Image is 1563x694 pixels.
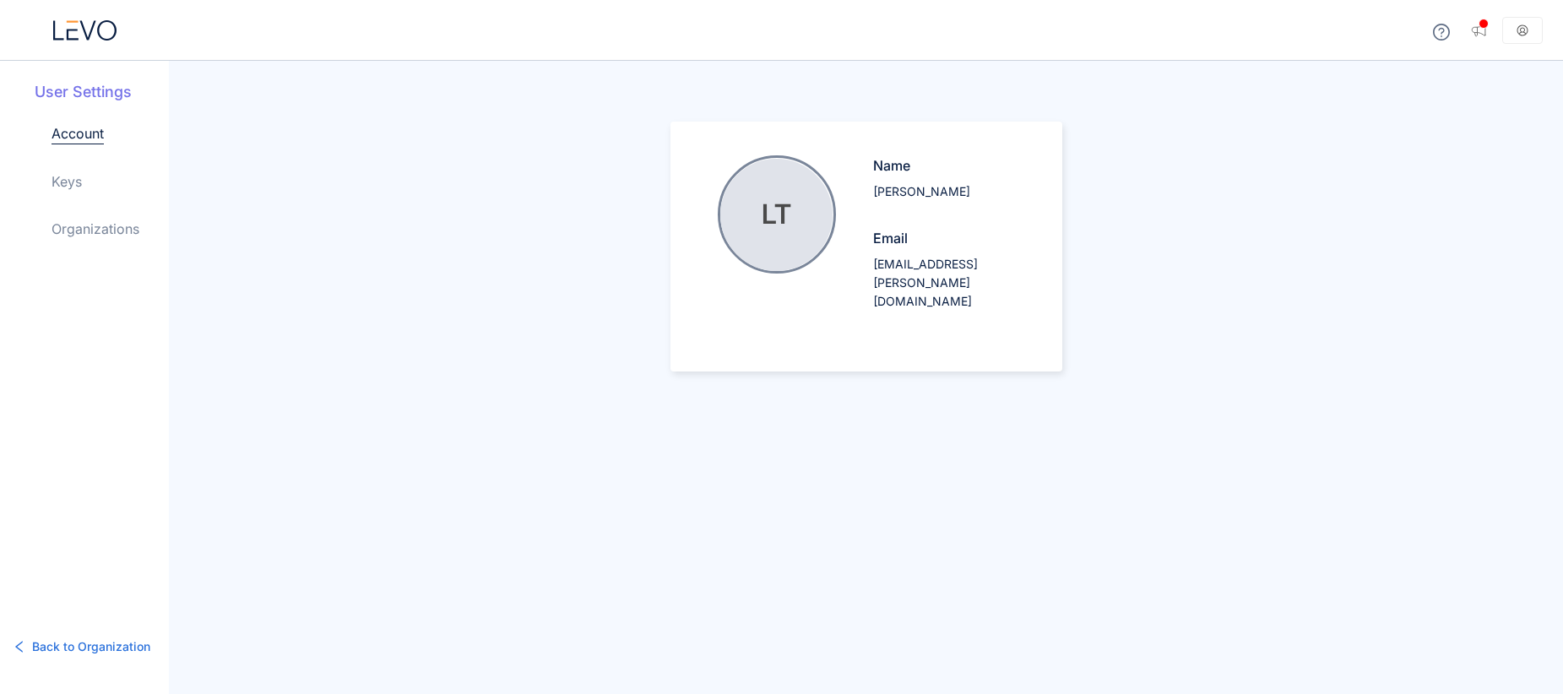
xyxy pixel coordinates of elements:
[52,219,139,239] a: Organizations
[52,171,82,192] a: Keys
[873,255,1028,311] p: [EMAIL_ADDRESS][PERSON_NAME][DOMAIN_NAME]
[873,228,1028,248] p: Email
[873,155,1028,176] p: Name
[32,637,150,656] span: Back to Organization
[35,81,169,103] h5: User Settings
[873,182,1028,201] p: [PERSON_NAME]
[52,123,104,144] a: Account
[720,159,833,271] div: LT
